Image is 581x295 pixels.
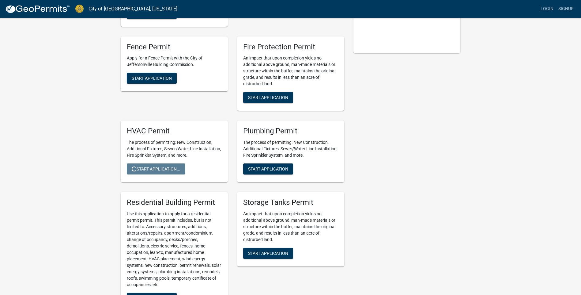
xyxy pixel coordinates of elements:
button: Start Application [243,248,293,259]
button: Start Application [127,73,177,84]
a: Signup [556,3,576,15]
p: The process of permitting: New Construction, Additional Fixtures, Sewer/Water Line Installation, ... [127,139,222,159]
span: Start Application... [132,167,180,171]
button: Start Application [127,8,177,19]
p: The process of permitting: New Construction, Additional Fixtures, Sewer/Water Line Installation, ... [243,139,338,159]
button: Start Application [243,92,293,103]
h5: HVAC Permit [127,127,222,136]
button: Start Application... [127,163,185,174]
h5: Residential Building Permit [127,198,222,207]
p: Apply for a Fence Permit with the City of Jeffersonville Building Commission. [127,55,222,68]
p: An impact that upon completion yields no additional above ground, man-made materials or structure... [243,55,338,87]
h5: Fence Permit [127,43,222,52]
img: City of Jeffersonville, Indiana [75,5,84,13]
button: Start Application [243,163,293,174]
a: Login [538,3,556,15]
h5: Fire Protection Permit [243,43,338,52]
p: Use this application to apply for a residential permit permit. This permit includes, but is not l... [127,211,222,288]
p: An impact that upon completion yields no additional above ground, man-made materials or structure... [243,211,338,243]
span: Start Application [248,95,288,100]
span: Start Application [248,167,288,171]
h5: Storage Tanks Permit [243,198,338,207]
span: Start Application [248,251,288,255]
span: Start Application [132,76,172,81]
h5: Plumbing Permit [243,127,338,136]
a: City of [GEOGRAPHIC_DATA], [US_STATE] [89,4,177,14]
